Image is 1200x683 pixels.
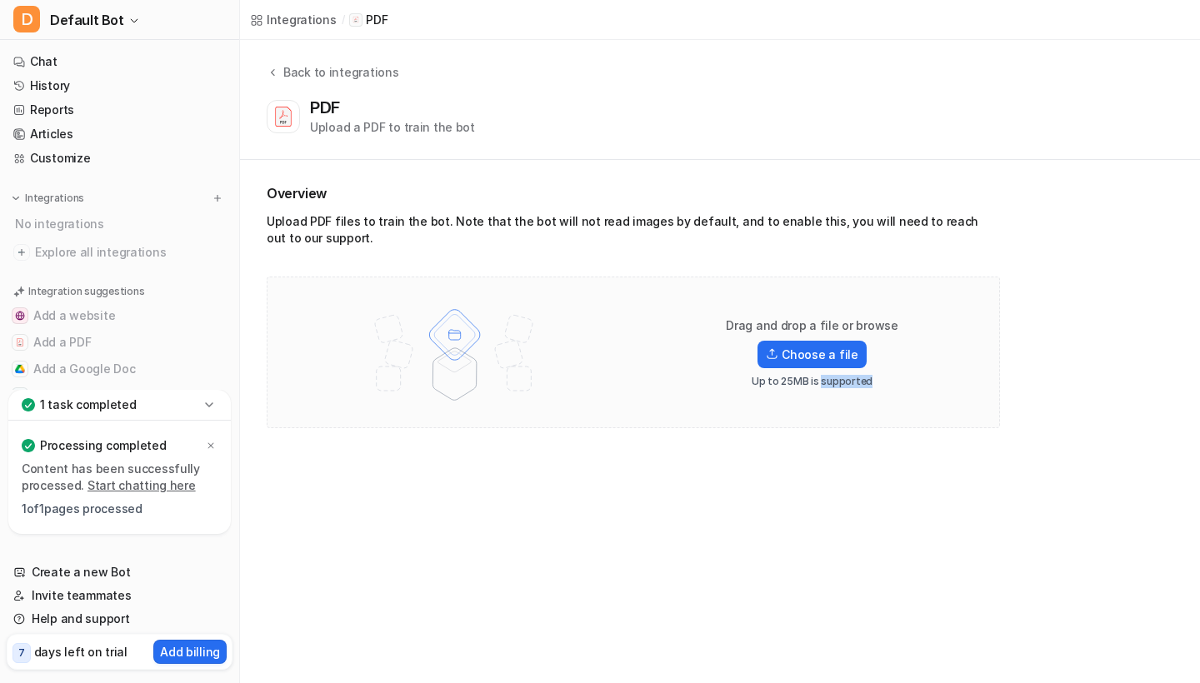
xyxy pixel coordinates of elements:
[757,341,866,368] label: Choose a file
[35,239,226,266] span: Explore all integrations
[15,364,25,374] img: Add a Google Doc
[7,382,232,409] button: Add to ZendeskAdd to Zendesk
[349,12,387,28] a: PDF iconPDF
[267,213,1000,253] div: Upload PDF files to train the bot. Note that the bot will not read images by default, and to enab...
[87,478,196,492] a: Start chatting here
[7,98,232,122] a: Reports
[7,584,232,607] a: Invite teammates
[352,16,360,24] img: PDF icon
[267,11,337,28] div: Integrations
[7,241,232,264] a: Explore all integrations
[267,183,1000,203] h2: Overview
[7,50,232,73] a: Chat
[7,147,232,170] a: Customize
[50,8,124,32] span: Default Bot
[10,192,22,204] img: expand menu
[346,294,563,411] img: File upload illustration
[40,396,137,413] p: 1 task completed
[7,74,232,97] a: History
[25,192,84,205] p: Integrations
[752,375,872,388] p: Up to 25MB is supported
[153,640,227,664] button: Add billing
[766,348,778,360] img: Upload icon
[15,311,25,321] img: Add a website
[34,643,127,661] p: days left on trial
[13,244,30,261] img: explore all integrations
[726,317,898,334] p: Drag and drop a file or browse
[28,284,144,299] p: Integration suggestions
[366,12,387,28] p: PDF
[7,302,232,329] button: Add a websiteAdd a website
[160,643,220,661] p: Add billing
[15,337,25,347] img: Add a PDF
[7,607,232,631] a: Help and support
[310,97,347,117] div: PDF
[7,122,232,146] a: Articles
[310,118,475,136] div: Upload a PDF to train the bot
[22,461,217,494] p: Content has been successfully processed.
[212,192,223,204] img: menu_add.svg
[7,561,232,584] a: Create a new Bot
[40,437,166,454] p: Processing completed
[10,210,232,237] div: No integrations
[13,6,40,32] span: D
[7,356,232,382] button: Add a Google DocAdd a Google Doc
[278,63,398,81] div: Back to integrations
[7,190,89,207] button: Integrations
[7,329,232,356] button: Add a PDFAdd a PDF
[342,12,345,27] span: /
[22,501,217,517] p: 1 of 1 pages processed
[18,646,25,661] p: 7
[267,63,398,97] button: Back to integrations
[250,11,337,28] a: Integrations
